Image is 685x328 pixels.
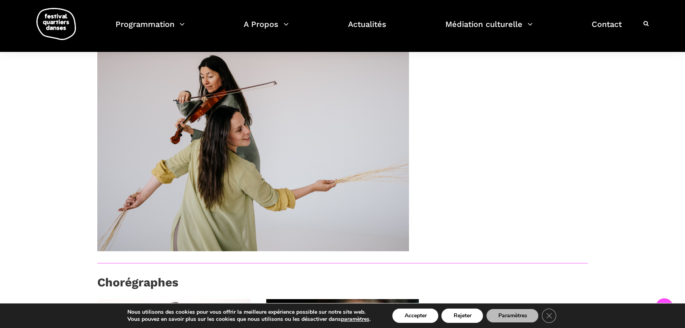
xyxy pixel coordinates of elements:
[115,17,185,41] a: Programmation
[486,309,539,323] button: Paramètres
[127,316,371,323] p: Vous pouvez en savoir plus sur les cookies que nous utilisons ou les désactiver dans .
[127,309,371,316] p: Nous utilisons des cookies pour vous offrir la meilleure expérience possible sur notre site web.
[97,275,178,295] h3: Chorégraphes
[542,309,556,323] button: Close GDPR Cookie Banner
[348,17,386,41] a: Actualités
[441,309,483,323] button: Rejeter
[392,309,438,323] button: Accepter
[445,17,533,41] a: Médiation culturelle
[244,17,289,41] a: A Propos
[592,17,622,41] a: Contact
[36,8,76,40] img: logo-fqd-med
[341,316,369,323] button: paramètres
